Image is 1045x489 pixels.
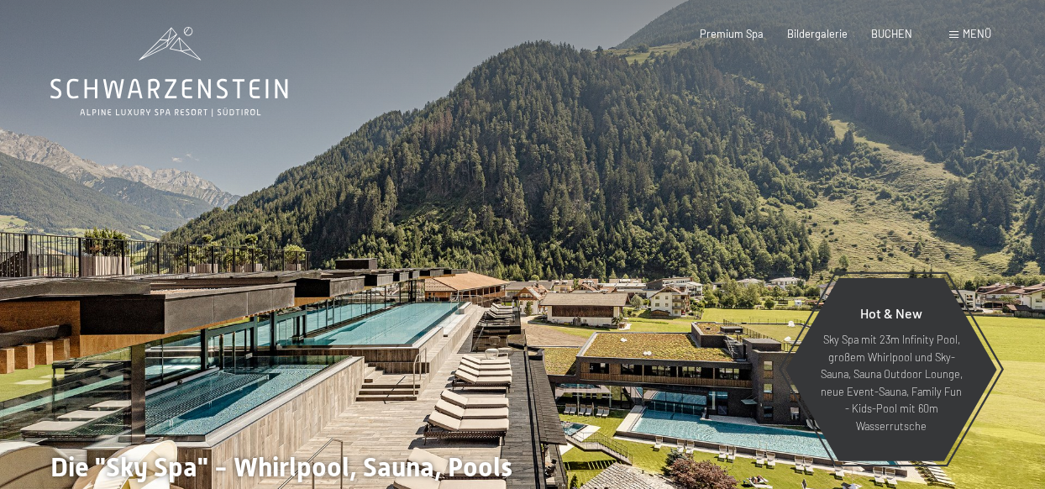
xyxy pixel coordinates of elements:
[700,27,764,40] a: Premium Spa
[871,27,912,40] a: BUCHEN
[785,277,998,462] a: Hot & New Sky Spa mit 23m Infinity Pool, großem Whirlpool und Sky-Sauna, Sauna Outdoor Lounge, ne...
[963,27,991,40] span: Menü
[860,305,922,321] span: Hot & New
[787,27,848,40] a: Bildergalerie
[818,331,964,434] p: Sky Spa mit 23m Infinity Pool, großem Whirlpool und Sky-Sauna, Sauna Outdoor Lounge, neue Event-S...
